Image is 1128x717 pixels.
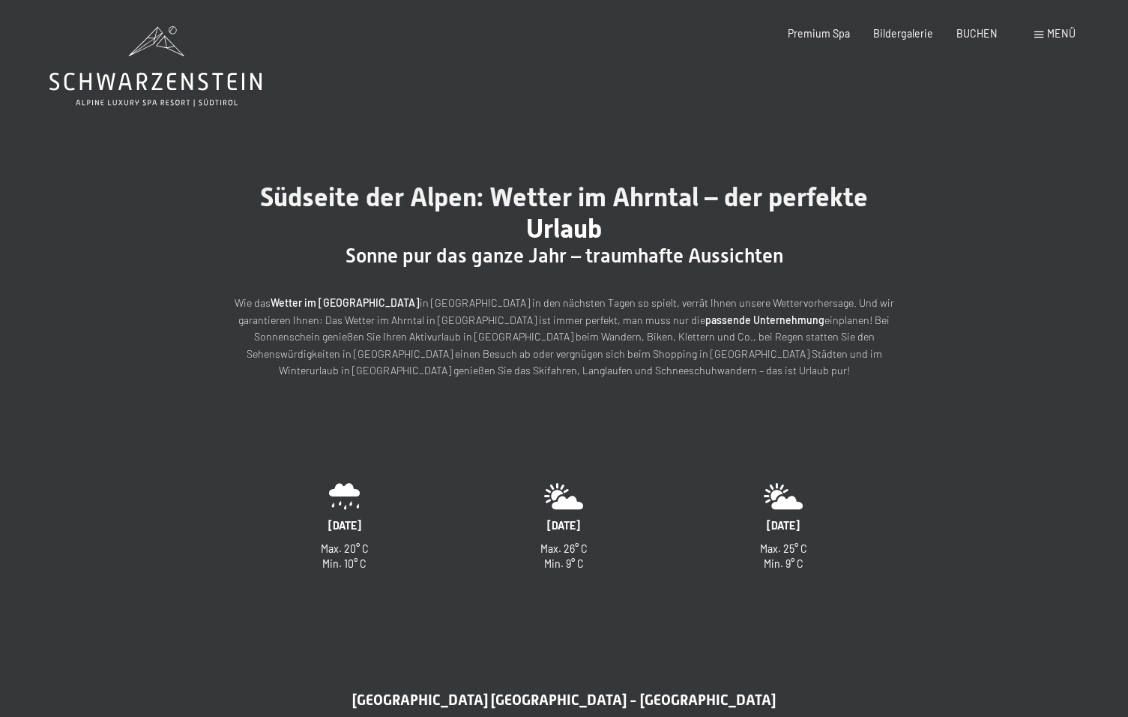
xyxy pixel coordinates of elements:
[873,27,933,40] a: Bildergalerie
[547,519,580,532] span: [DATE]
[760,542,807,555] span: Max. 25° C
[352,691,776,709] span: [GEOGRAPHIC_DATA] [GEOGRAPHIC_DATA] - [GEOGRAPHIC_DATA]
[260,181,868,244] span: Südseite der Alpen: Wetter im Ahrntal – der perfekte Urlaub
[540,542,588,555] span: Max. 26° C
[764,557,803,570] span: Min. 9° C
[788,27,850,40] a: Premium Spa
[235,295,894,379] p: Wie das in [GEOGRAPHIC_DATA] in den nächsten Tagen so spielt, verrät Ihnen unsere Wettervorhersag...
[1047,27,1076,40] span: Menü
[767,519,800,532] span: [DATE]
[271,296,420,309] strong: Wetter im [GEOGRAPHIC_DATA]
[346,244,783,267] span: Sonne pur das ganze Jahr – traumhafte Aussichten
[705,313,824,326] strong: passende Unternehmung
[544,557,584,570] span: Min. 9° C
[321,542,369,555] span: Max. 20° C
[956,27,998,40] a: BUCHEN
[328,519,361,532] span: [DATE]
[322,557,367,570] span: Min. 10° C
